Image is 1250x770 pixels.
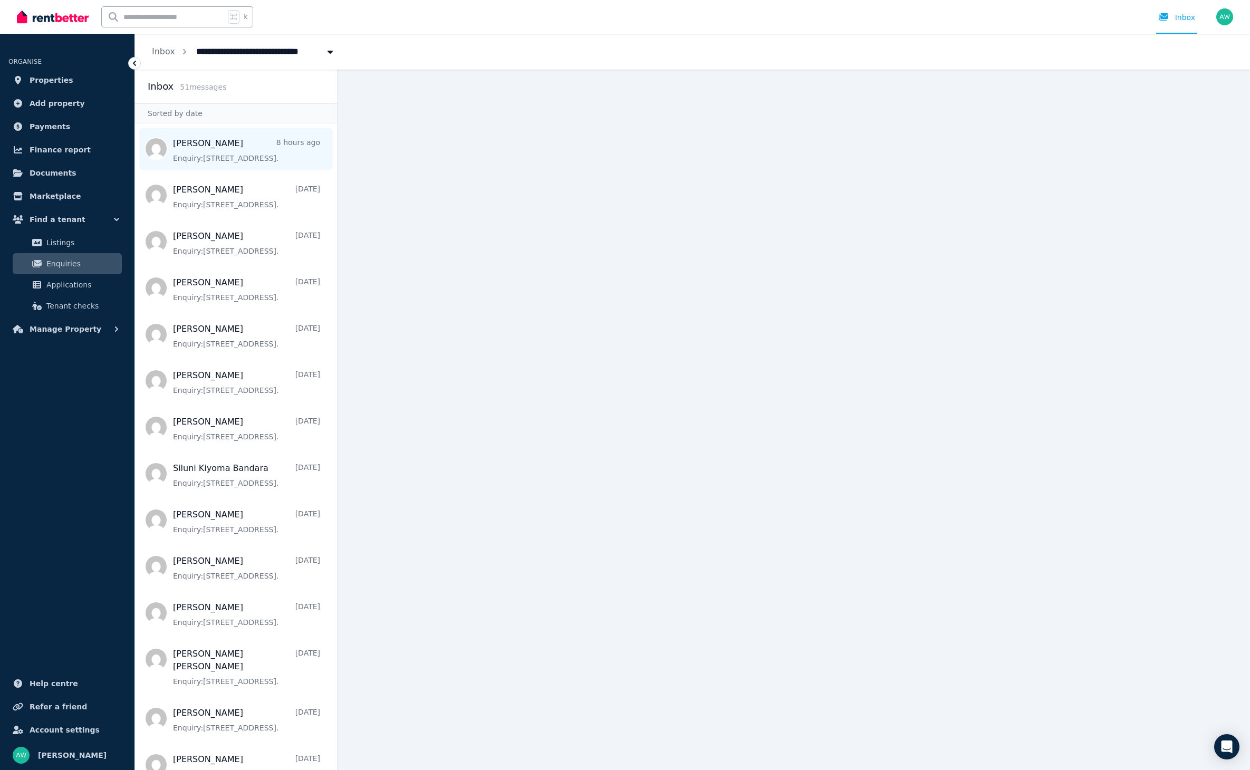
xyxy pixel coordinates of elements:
a: Account settings [8,719,126,740]
a: Inbox [152,46,175,56]
a: Documents [8,162,126,184]
span: k [244,13,247,21]
span: [PERSON_NAME] [38,749,107,762]
a: [PERSON_NAME][DATE]Enquiry:[STREET_ADDRESS]. [173,230,320,256]
div: Open Intercom Messenger [1214,734,1239,759]
button: Find a tenant [8,209,126,230]
a: [PERSON_NAME][DATE]Enquiry:[STREET_ADDRESS]. [173,601,320,628]
span: Enquiries [46,257,118,270]
span: Documents [30,167,76,179]
a: Enquiries [13,253,122,274]
h2: Inbox [148,79,174,94]
span: Marketplace [30,190,81,203]
a: Properties [8,70,126,91]
a: Listings [13,232,122,253]
a: [PERSON_NAME] [PERSON_NAME][DATE]Enquiry:[STREET_ADDRESS]. [173,648,320,687]
img: RentBetter [17,9,89,25]
img: Andrew Wong [1216,8,1233,25]
span: ORGANISE [8,58,42,65]
a: [PERSON_NAME][DATE]Enquiry:[STREET_ADDRESS]. [173,416,320,442]
nav: Message list [135,123,337,770]
span: Applications [46,278,118,291]
span: Tenant checks [46,300,118,312]
a: Siluni Kiyoma Bandara[DATE]Enquiry:[STREET_ADDRESS]. [173,462,320,488]
span: Refer a friend [30,700,87,713]
div: Sorted by date [135,103,337,123]
nav: Breadcrumb [135,34,352,70]
a: [PERSON_NAME][DATE]Enquiry:[STREET_ADDRESS]. [173,184,320,210]
a: [PERSON_NAME][DATE]Enquiry:[STREET_ADDRESS]. [173,369,320,396]
span: 51 message s [180,83,226,91]
span: Add property [30,97,85,110]
span: Payments [30,120,70,133]
a: [PERSON_NAME][DATE]Enquiry:[STREET_ADDRESS]. [173,707,320,733]
a: [PERSON_NAME]8 hours agoEnquiry:[STREET_ADDRESS]. [173,137,320,163]
a: [PERSON_NAME][DATE]Enquiry:[STREET_ADDRESS]. [173,323,320,349]
span: Account settings [30,724,100,736]
a: [PERSON_NAME][DATE]Enquiry:[STREET_ADDRESS]. [173,508,320,535]
a: Tenant checks [13,295,122,316]
span: Find a tenant [30,213,85,226]
div: Inbox [1158,12,1195,23]
img: Andrew Wong [13,747,30,764]
a: Refer a friend [8,696,126,717]
a: Help centre [8,673,126,694]
a: Finance report [8,139,126,160]
a: [PERSON_NAME][DATE]Enquiry:[STREET_ADDRESS]. [173,276,320,303]
span: Listings [46,236,118,249]
a: Add property [8,93,126,114]
span: Properties [30,74,73,86]
a: [PERSON_NAME][DATE]Enquiry:[STREET_ADDRESS]. [173,555,320,581]
a: Payments [8,116,126,137]
button: Manage Property [8,319,126,340]
a: Marketplace [8,186,126,207]
a: Applications [13,274,122,295]
span: Finance report [30,143,91,156]
span: Manage Property [30,323,101,335]
span: Help centre [30,677,78,690]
